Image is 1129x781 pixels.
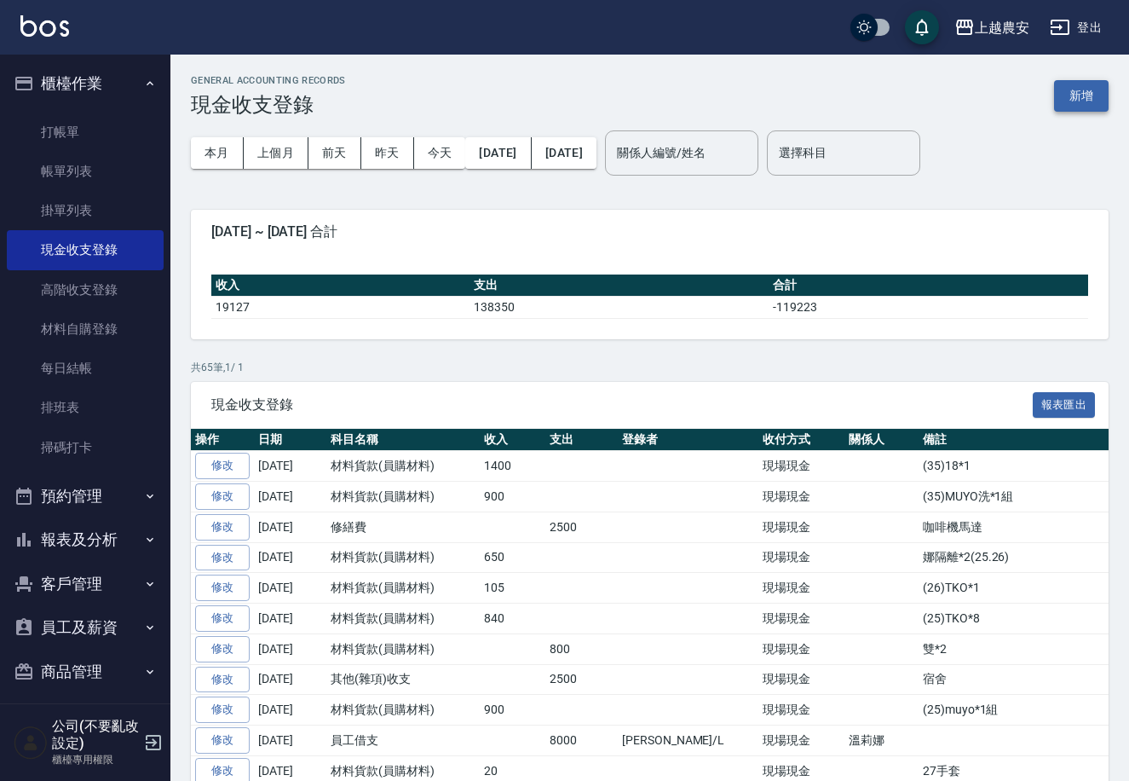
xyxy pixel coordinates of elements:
button: 客戶管理 [7,562,164,606]
td: 現場現金 [758,542,844,573]
td: 修繕費 [326,512,480,542]
td: [DATE] [254,451,326,482]
td: 現場現金 [758,512,844,542]
th: 日期 [254,429,326,451]
td: 現場現金 [758,664,844,695]
button: 商品管理 [7,650,164,694]
button: 上越農安 [948,10,1036,45]
td: 840 [480,604,545,634]
a: 修改 [195,605,250,632]
td: 現場現金 [758,482,844,512]
a: 修改 [195,514,250,541]
button: 登出 [1043,12,1109,43]
button: 前天 [308,137,361,169]
th: 登錄者 [618,429,758,451]
h5: 公司(不要亂改設定) [52,718,139,752]
a: 打帳單 [7,113,164,152]
th: 支出 [469,275,769,297]
h2: GENERAL ACCOUNTING RECORDS [191,75,346,86]
th: 收入 [480,429,545,451]
td: 19127 [211,296,469,318]
td: -119223 [769,296,1088,318]
a: 帳單列表 [7,152,164,191]
span: [DATE] ~ [DATE] 合計 [211,223,1088,240]
a: 修改 [195,636,250,662]
td: 800 [545,633,618,664]
button: 報表及分析 [7,518,164,562]
a: 材料自購登錄 [7,310,164,349]
td: 材料貨款(員購材料) [326,695,480,726]
th: 合計 [769,275,1088,297]
td: 其他(雜項)收支 [326,664,480,695]
button: 本月 [191,137,244,169]
a: 修改 [195,545,250,571]
td: [DATE] [254,512,326,542]
button: 今天 [414,137,466,169]
a: 修改 [195,697,250,723]
td: 138350 [469,296,769,318]
td: 員工借支 [326,726,480,756]
th: 關係人 [844,429,919,451]
button: 櫃檯作業 [7,61,164,106]
a: 現金收支登錄 [7,230,164,269]
a: 掛單列表 [7,191,164,230]
a: 修改 [195,483,250,510]
td: [PERSON_NAME]/L [618,726,758,756]
th: 支出 [545,429,618,451]
button: 昨天 [361,137,414,169]
button: 員工及薪資 [7,605,164,650]
th: 操作 [191,429,254,451]
button: [DATE] [465,137,531,169]
span: 現金收支登錄 [211,396,1033,414]
td: 2500 [545,664,618,695]
td: 溫莉娜 [844,726,919,756]
td: 現場現金 [758,726,844,756]
button: 新增 [1054,80,1109,112]
a: 每日結帳 [7,349,164,388]
td: 材料貨款(員購材料) [326,451,480,482]
td: 現場現金 [758,633,844,664]
p: 共 65 筆, 1 / 1 [191,360,1109,375]
td: 650 [480,542,545,573]
td: 現場現金 [758,604,844,634]
th: 收入 [211,275,469,297]
td: 8000 [545,726,618,756]
td: 900 [480,482,545,512]
h3: 現金收支登錄 [191,93,346,117]
td: [DATE] [254,664,326,695]
td: 材料貨款(員購材料) [326,482,480,512]
img: Person [14,726,48,760]
td: 2500 [545,512,618,542]
button: 預約管理 [7,474,164,518]
td: 材料貨款(員購材料) [326,573,480,604]
button: 上個月 [244,137,308,169]
img: Logo [20,15,69,37]
a: 排班表 [7,388,164,427]
td: [DATE] [254,726,326,756]
div: 上越農安 [975,17,1029,38]
td: 現場現金 [758,695,844,726]
td: [DATE] [254,695,326,726]
td: 現場現金 [758,573,844,604]
th: 收付方式 [758,429,844,451]
a: 報表匯出 [1033,396,1096,412]
a: 修改 [195,667,250,693]
th: 科目名稱 [326,429,480,451]
a: 修改 [195,453,250,479]
a: 修改 [195,727,250,754]
td: [DATE] [254,604,326,634]
td: [DATE] [254,542,326,573]
a: 修改 [195,575,250,601]
a: 高階收支登錄 [7,270,164,310]
td: [DATE] [254,633,326,664]
td: [DATE] [254,573,326,604]
td: [DATE] [254,482,326,512]
td: 900 [480,695,545,726]
td: 材料貨款(員購材料) [326,542,480,573]
td: 材料貨款(員購材料) [326,604,480,634]
td: 1400 [480,451,545,482]
button: save [905,10,939,44]
a: 新增 [1054,87,1109,103]
td: 材料貨款(員購材料) [326,633,480,664]
button: [DATE] [532,137,596,169]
